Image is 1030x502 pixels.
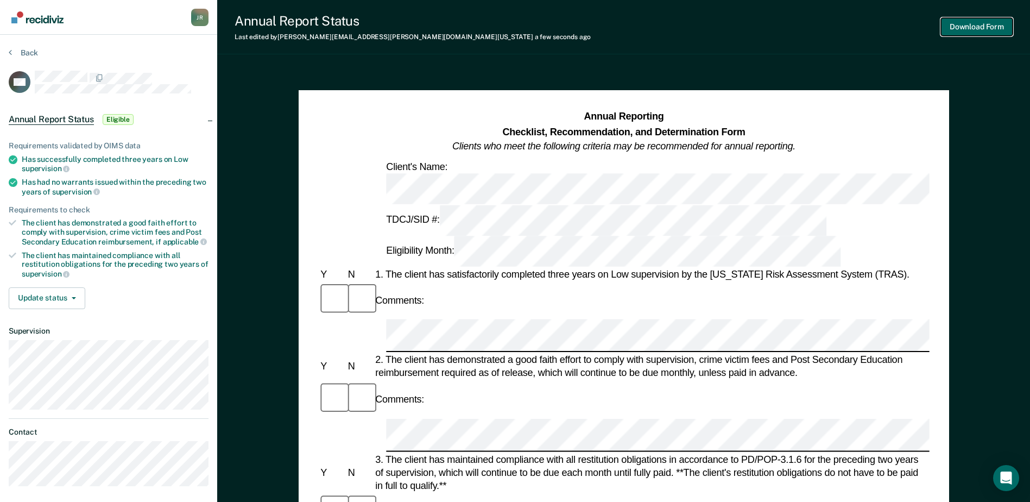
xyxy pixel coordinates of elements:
[22,164,69,173] span: supervision
[373,268,930,281] div: 1. The client has satisfactorily completed three years on Low supervision by the [US_STATE] Risk ...
[452,141,795,152] em: Clients who meet the following criteria may be recommended for annual reporting.
[22,269,69,278] span: supervision
[9,205,208,215] div: Requirements to check
[191,9,208,26] button: Profile dropdown button
[22,178,208,196] div: Has had no warrants issued within the preceding two years of
[345,268,372,281] div: N
[373,393,426,406] div: Comments:
[9,287,85,309] button: Update status
[235,13,591,29] div: Annual Report Status
[22,155,208,173] div: Has successfully completed three years on Low
[373,354,930,380] div: 2. The client has demonstrated a good faith effort to comply with supervision, crime victim fees ...
[52,187,100,196] span: supervision
[535,33,591,41] span: a few seconds ago
[345,466,372,479] div: N
[9,327,208,336] dt: Supervision
[163,237,207,246] span: applicable
[318,360,345,373] div: Y
[22,218,208,246] div: The client has demonstrated a good faith effort to comply with supervision, crime victim fees and...
[103,114,134,125] span: Eligible
[384,236,843,267] div: Eligibility Month:
[384,205,828,236] div: TDCJ/SID #:
[584,111,664,122] strong: Annual Reporting
[9,48,38,58] button: Back
[235,33,591,41] div: Last edited by [PERSON_NAME][EMAIL_ADDRESS][PERSON_NAME][DOMAIN_NAME][US_STATE]
[191,9,208,26] div: J R
[502,126,745,137] strong: Checklist, Recommendation, and Determination Form
[318,466,345,479] div: Y
[22,251,208,279] div: The client has maintained compliance with all restitution obligations for the preceding two years of
[318,268,345,281] div: Y
[9,141,208,150] div: Requirements validated by OIMS data
[345,360,372,373] div: N
[9,428,208,437] dt: Contact
[9,114,94,125] span: Annual Report Status
[373,453,930,492] div: 3. The client has maintained compliance with all restitution obligations in accordance to PD/POP-...
[941,18,1013,36] button: Download Form
[373,294,426,307] div: Comments:
[993,465,1019,491] div: Open Intercom Messenger
[11,11,64,23] img: Recidiviz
